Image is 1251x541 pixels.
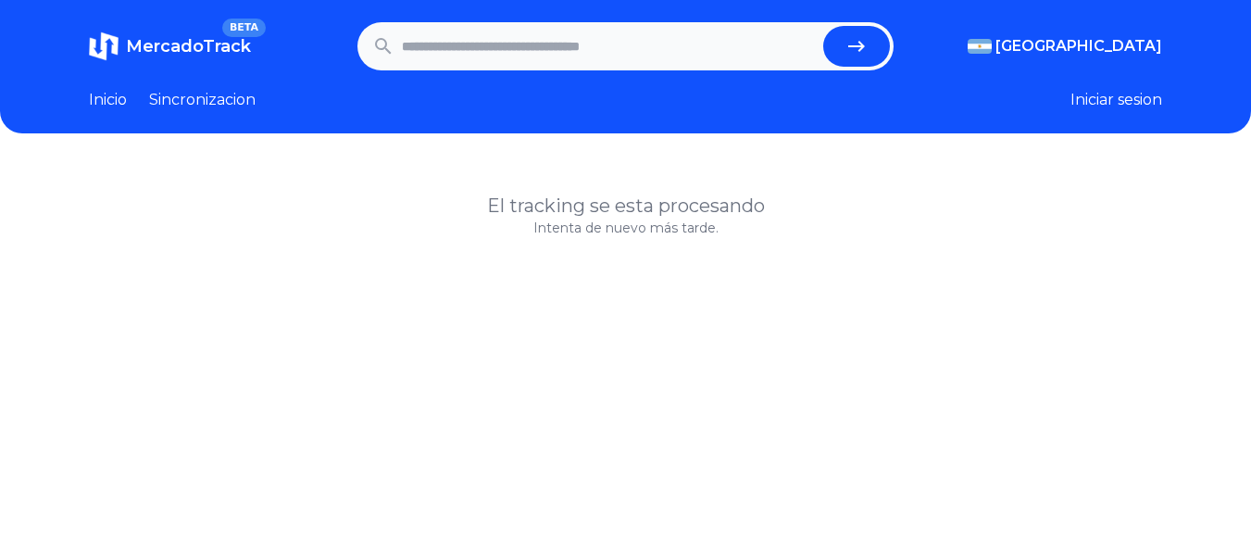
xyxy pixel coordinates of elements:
button: [GEOGRAPHIC_DATA] [968,35,1162,57]
button: Iniciar sesion [1070,89,1162,111]
a: Sincronizacion [149,89,256,111]
img: Argentina [968,39,992,54]
span: [GEOGRAPHIC_DATA] [995,35,1162,57]
a: MercadoTrackBETA [89,31,251,61]
span: BETA [222,19,266,37]
span: MercadoTrack [126,36,251,57]
a: Inicio [89,89,127,111]
img: MercadoTrack [89,31,119,61]
h1: El tracking se esta procesando [89,193,1162,219]
p: Intenta de nuevo más tarde. [89,219,1162,237]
